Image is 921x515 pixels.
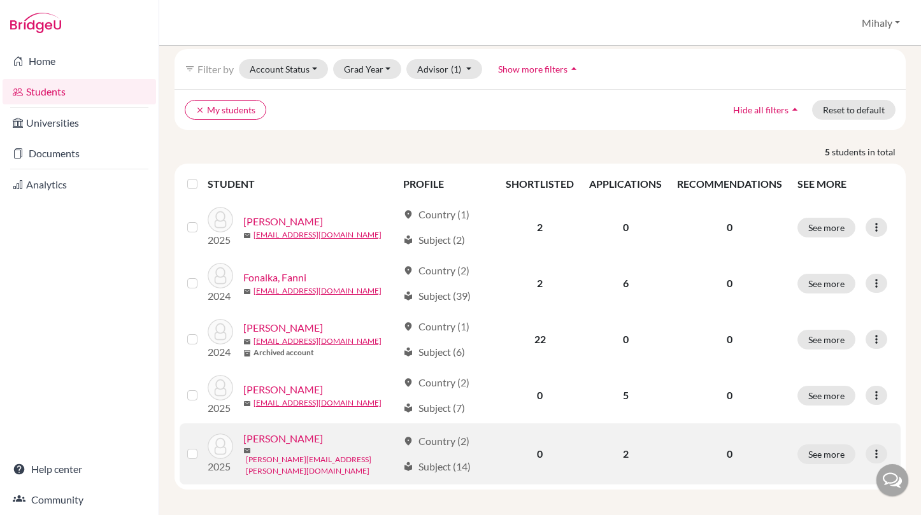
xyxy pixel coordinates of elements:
[396,169,498,199] th: PROFILE
[403,436,413,446] span: location_on
[498,64,568,74] span: Show more filters
[403,232,465,248] div: Subject (2)
[243,447,251,455] span: mail
[790,169,901,199] th: SEE MORE
[403,403,413,413] span: local_library
[208,288,233,304] p: 2024
[253,229,382,241] a: [EMAIL_ADDRESS][DOMAIN_NAME]
[582,367,669,423] td: 5
[568,62,580,75] i: arrow_drop_up
[208,375,233,400] img: Pyber, László
[185,64,195,74] i: filter_list
[3,48,156,74] a: Home
[239,59,328,79] button: Account Status
[243,400,251,407] span: mail
[3,487,156,512] a: Community
[243,382,323,397] a: [PERSON_NAME]
[582,423,669,484] td: 2
[812,100,896,120] button: Reset to default
[185,100,266,120] button: clearMy students
[243,431,323,446] a: [PERSON_NAME]
[498,199,582,255] td: 2
[797,274,855,293] button: See more
[243,214,323,229] a: [PERSON_NAME]
[403,459,471,474] div: Subject (14)
[3,79,156,104] a: Students
[243,338,251,346] span: mail
[797,218,855,237] button: See more
[253,397,382,409] a: [EMAIL_ADDRESS][DOMAIN_NAME]
[28,9,57,20] span: Súgó
[406,59,482,79] button: Advisor(1)
[832,145,906,159] span: students in total
[403,209,413,220] span: location_on
[208,207,233,232] img: Czövek, Minna
[582,199,669,255] td: 0
[789,103,801,116] i: arrow_drop_up
[10,13,61,33] img: Bridge-U
[677,332,782,347] p: 0
[3,172,156,197] a: Analytics
[403,434,469,449] div: Country (2)
[3,110,156,136] a: Universities
[208,169,396,199] th: STUDENT
[677,446,782,462] p: 0
[403,462,413,472] span: local_library
[243,288,251,295] span: mail
[403,288,471,304] div: Subject (39)
[403,375,469,390] div: Country (2)
[669,169,790,199] th: RECOMMENDATIONS
[733,104,789,115] span: Hide all filters
[498,367,582,423] td: 0
[243,349,251,357] span: inventory_2
[403,265,413,276] span: location_on
[208,459,233,474] p: 2025
[403,347,413,357] span: local_library
[797,386,855,406] button: See more
[582,311,669,367] td: 0
[333,59,402,79] button: Grad Year
[403,377,413,388] span: location_on
[451,64,461,74] span: (1)
[582,169,669,199] th: APPLICATIONS
[196,106,204,115] i: clear
[208,263,233,288] img: Fonalka, Fanni
[243,270,306,285] a: Fonalka, Fanni
[3,141,156,166] a: Documents
[498,169,582,199] th: SHORTLISTED
[246,454,397,477] a: [PERSON_NAME][EMAIL_ADDRESS][PERSON_NAME][DOMAIN_NAME]
[403,400,465,416] div: Subject (7)
[797,444,855,464] button: See more
[243,320,323,335] a: [PERSON_NAME]
[825,145,832,159] strong: 5
[208,232,233,248] p: 2025
[722,100,812,120] button: Hide all filtersarrow_drop_up
[582,255,669,311] td: 6
[253,335,382,347] a: [EMAIL_ADDRESS][DOMAIN_NAME]
[498,423,582,484] td: 0
[856,11,906,35] button: Mihaly
[677,276,782,291] p: 0
[498,255,582,311] td: 2
[403,263,469,278] div: Country (2)
[253,285,382,297] a: [EMAIL_ADDRESS][DOMAIN_NAME]
[243,232,251,239] span: mail
[403,321,413,332] span: location_on
[208,400,233,416] p: 2025
[403,344,465,360] div: Subject (6)
[3,456,156,482] a: Help center
[487,59,591,79] button: Show more filtersarrow_drop_up
[197,63,234,75] span: Filter by
[403,207,469,222] div: Country (1)
[797,330,855,349] button: See more
[208,434,233,459] img: Steinmetz, Orsolya
[208,319,233,344] img: Gyimesi, Eszter
[403,235,413,245] span: local_library
[208,344,233,360] p: 2024
[677,220,782,235] p: 0
[677,388,782,403] p: 0
[498,311,582,367] td: 22
[403,319,469,334] div: Country (1)
[403,291,413,301] span: local_library
[253,347,314,358] b: Archived account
